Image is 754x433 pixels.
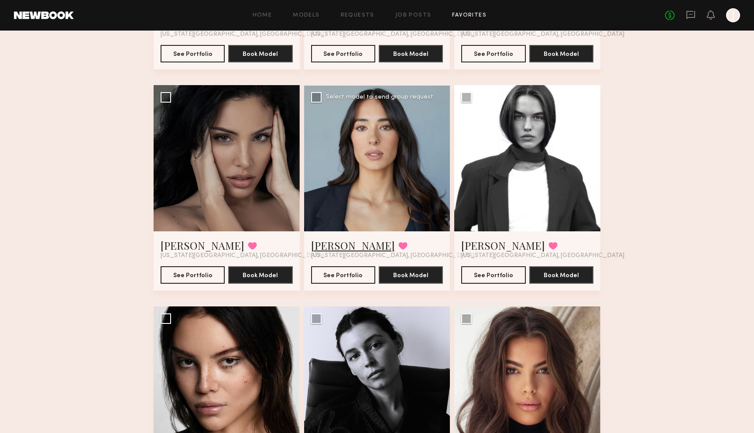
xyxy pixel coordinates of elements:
[452,13,487,18] a: Favorites
[228,271,292,278] a: Book Model
[161,266,225,284] button: See Portfolio
[461,266,525,284] button: See Portfolio
[161,31,324,38] span: [US_STATE][GEOGRAPHIC_DATA], [GEOGRAPHIC_DATA]
[311,252,474,259] span: [US_STATE][GEOGRAPHIC_DATA], [GEOGRAPHIC_DATA]
[529,266,593,284] button: Book Model
[726,8,740,22] a: J
[326,94,433,100] div: Select model to send group request
[395,13,432,18] a: Job Posts
[379,45,443,62] button: Book Model
[341,13,374,18] a: Requests
[228,50,292,57] a: Book Model
[529,50,593,57] a: Book Model
[461,252,624,259] span: [US_STATE][GEOGRAPHIC_DATA], [GEOGRAPHIC_DATA]
[311,238,395,252] a: [PERSON_NAME]
[311,45,375,62] button: See Portfolio
[311,31,474,38] span: [US_STATE][GEOGRAPHIC_DATA], [GEOGRAPHIC_DATA]
[461,45,525,62] button: See Portfolio
[161,238,244,252] a: [PERSON_NAME]
[293,13,319,18] a: Models
[379,271,443,278] a: Book Model
[461,238,545,252] a: [PERSON_NAME]
[529,45,593,62] button: Book Model
[253,13,272,18] a: Home
[529,271,593,278] a: Book Model
[379,50,443,57] a: Book Model
[228,266,292,284] button: Book Model
[161,45,225,62] button: See Portfolio
[379,266,443,284] button: Book Model
[228,45,292,62] button: Book Model
[311,266,375,284] button: See Portfolio
[161,252,324,259] span: [US_STATE][GEOGRAPHIC_DATA], [GEOGRAPHIC_DATA]
[461,31,624,38] span: [US_STATE][GEOGRAPHIC_DATA], [GEOGRAPHIC_DATA]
